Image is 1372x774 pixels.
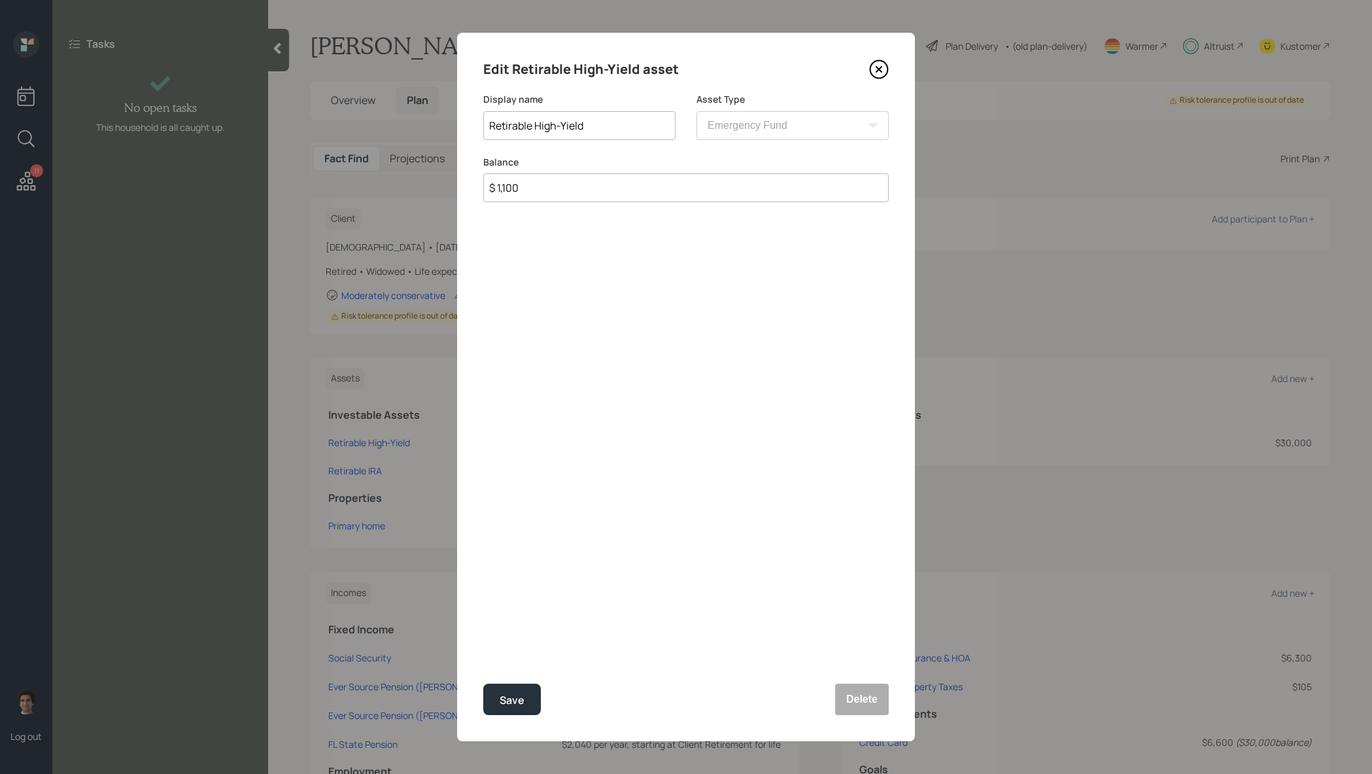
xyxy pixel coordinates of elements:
[835,684,889,715] button: Delete
[500,692,524,709] div: Save
[483,684,541,715] button: Save
[483,93,676,106] label: Display name
[696,93,889,106] label: Asset Type
[483,59,679,80] h4: Edit Retirable High-Yield asset
[483,156,889,169] label: Balance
